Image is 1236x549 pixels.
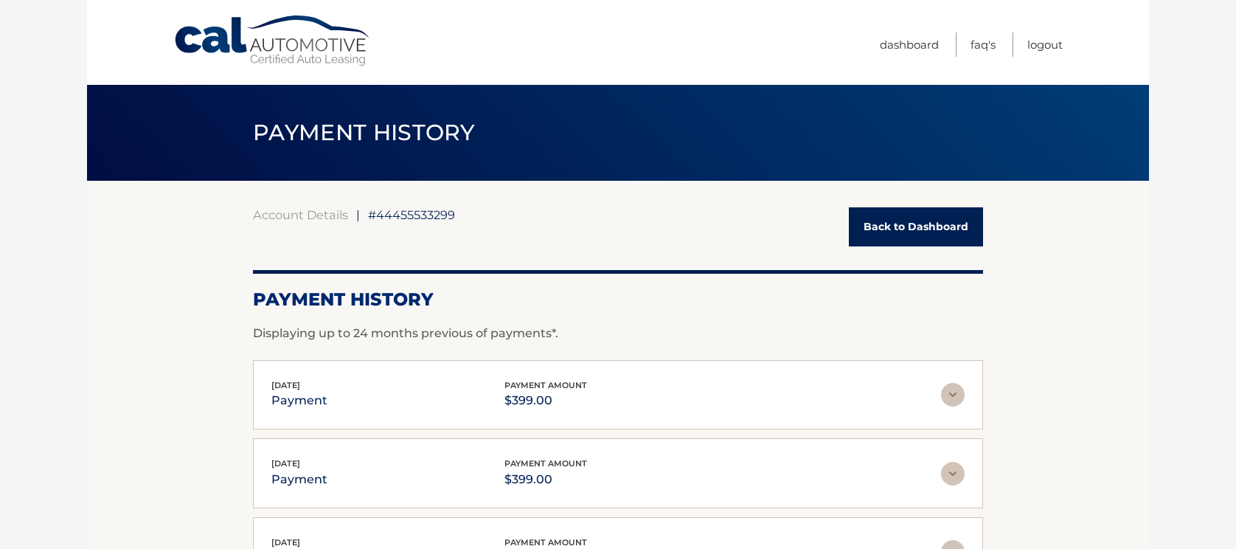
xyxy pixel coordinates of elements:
[504,390,587,411] p: $399.00
[941,462,965,486] img: accordion-rest.svg
[253,119,475,146] span: PAYMENT HISTORY
[1027,32,1063,57] a: Logout
[253,207,348,222] a: Account Details
[271,537,300,548] span: [DATE]
[271,380,300,390] span: [DATE]
[504,469,587,490] p: $399.00
[368,207,455,222] span: #44455533299
[271,390,327,411] p: payment
[271,458,300,469] span: [DATE]
[849,207,983,246] a: Back to Dashboard
[504,537,587,548] span: payment amount
[253,325,983,342] p: Displaying up to 24 months previous of payments*.
[941,383,965,407] img: accordion-rest.svg
[504,458,587,469] span: payment amount
[253,289,983,311] h2: Payment History
[504,380,587,390] span: payment amount
[971,32,996,57] a: FAQ's
[356,207,360,222] span: |
[271,469,327,490] p: payment
[880,32,939,57] a: Dashboard
[173,15,372,67] a: Cal Automotive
